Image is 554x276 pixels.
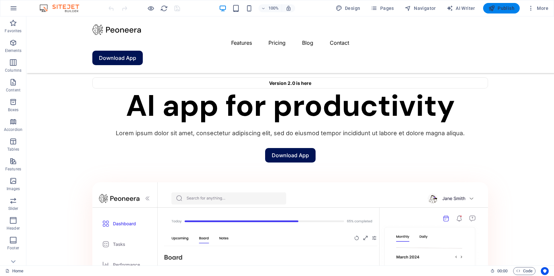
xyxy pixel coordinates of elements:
button: Code [513,267,536,275]
iframe: To enrich screen reader interactions, please activate Accessibility in Grammarly extension settings [26,16,554,265]
p: Boxes [8,107,19,113]
p: Columns [5,68,21,73]
p: Elements [5,48,22,53]
h6: Session time [490,267,508,275]
p: Features [5,166,21,172]
p: Footer [7,245,19,251]
button: Usercentrics [541,267,549,275]
p: Images [7,186,20,191]
span: 00 00 [497,267,508,275]
span: Code [516,267,533,275]
span: : [502,268,503,273]
p: Tables [7,147,19,152]
p: Favorites [5,28,21,34]
p: Header [7,226,20,231]
button: More [525,3,551,13]
a: Click to cancel selection. Double-click to open Pages [5,267,23,275]
p: Content [6,88,20,93]
p: Accordion [4,127,22,132]
span: More [528,5,548,12]
p: Slider [8,206,18,211]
